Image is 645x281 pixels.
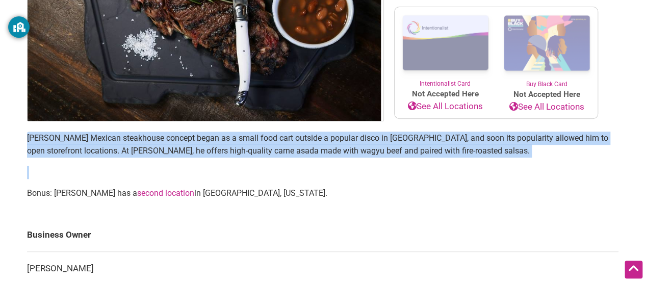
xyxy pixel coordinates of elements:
a: Intentionalist Card [395,7,496,88]
p: Bonus: [PERSON_NAME] has a in [GEOGRAPHIC_DATA], [US_STATE]. [27,187,618,200]
a: Buy Black Card [496,7,598,89]
a: See All Locations [496,100,598,114]
span: Not Accepted Here [496,89,598,100]
span: [PERSON_NAME] Mexican steakhouse concept began as a small food cart outside a popular disco in [G... [27,133,608,156]
span: Not Accepted Here [395,88,496,100]
img: Intentionalist Card [395,7,496,79]
td: Business Owner [27,218,618,252]
button: GoGuardian Privacy Information [8,16,30,38]
img: Buy Black Card [496,7,598,80]
div: Scroll Back to Top [625,261,642,278]
a: second location [137,188,194,198]
a: See All Locations [395,100,496,113]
